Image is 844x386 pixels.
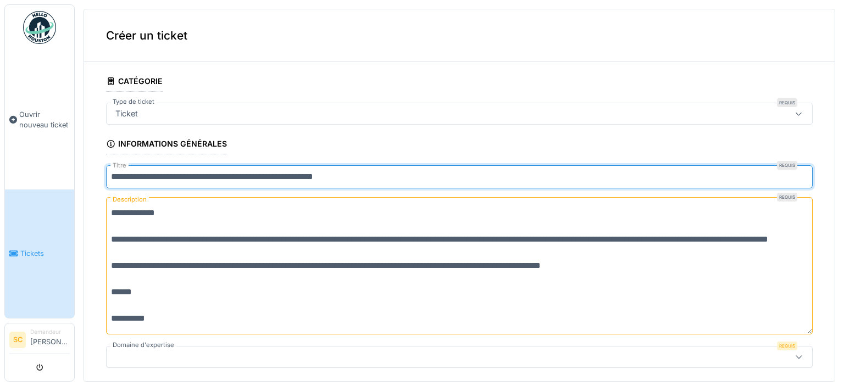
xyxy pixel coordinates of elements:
a: SC Demandeur[PERSON_NAME] [9,328,70,354]
div: Requis [777,98,797,107]
span: Tickets [20,248,70,259]
label: Description [110,193,149,206]
span: Ouvrir nouveau ticket [19,109,70,130]
div: Informations générales [106,136,227,154]
div: Requis [777,342,797,350]
div: Demandeur [30,328,70,336]
div: Ticket [111,108,142,120]
a: Tickets [5,189,74,318]
div: Créer un ticket [84,9,835,62]
label: Domaine d'expertise [110,340,176,350]
div: Requis [777,161,797,170]
div: Catégorie [106,73,163,92]
li: [PERSON_NAME] [30,328,70,351]
label: Titre [110,161,129,170]
label: Type de ticket [110,97,157,107]
a: Ouvrir nouveau ticket [5,50,74,189]
div: Requis [777,193,797,202]
li: SC [9,332,26,348]
img: Badge_color-CXgf-gQk.svg [23,11,56,44]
